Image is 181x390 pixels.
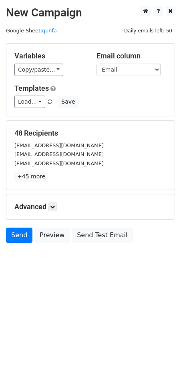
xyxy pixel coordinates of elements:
[14,129,167,138] h5: 48 Recipients
[34,228,70,243] a: Preview
[6,6,175,20] h2: New Campaign
[42,28,57,34] a: qunfa
[14,202,167,211] h5: Advanced
[58,96,78,108] button: Save
[14,160,104,166] small: [EMAIL_ADDRESS][DOMAIN_NAME]
[6,228,32,243] a: Send
[121,28,175,34] a: Daily emails left: 50
[6,28,57,34] small: Google Sheet:
[141,352,181,390] iframe: Chat Widget
[14,84,49,92] a: Templates
[14,64,63,76] a: Copy/paste...
[72,228,133,243] a: Send Test Email
[97,52,167,60] h5: Email column
[14,172,48,182] a: +45 more
[141,352,181,390] div: 聊天小组件
[14,96,45,108] a: Load...
[14,142,104,148] small: [EMAIL_ADDRESS][DOMAIN_NAME]
[121,26,175,35] span: Daily emails left: 50
[14,151,104,157] small: [EMAIL_ADDRESS][DOMAIN_NAME]
[14,52,84,60] h5: Variables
